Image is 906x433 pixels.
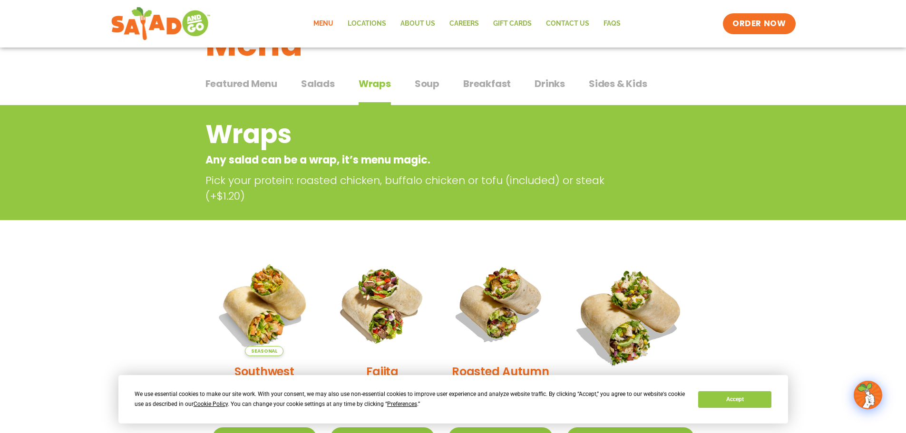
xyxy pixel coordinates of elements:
img: Product photo for Roasted Autumn Wrap [448,252,552,356]
a: FAQs [596,13,628,35]
h2: Fajita [366,363,399,380]
span: Preferences [387,401,417,407]
button: Accept [698,391,771,408]
span: Breakfast [463,77,511,91]
a: Careers [442,13,486,35]
span: ORDER NOW [732,18,786,29]
span: Salads [301,77,335,91]
a: About Us [393,13,442,35]
h2: Roasted Autumn [452,363,549,380]
p: Pick your protein: roasted chicken, buffalo chicken or tofu (included) or steak (+$1.20) [205,173,629,204]
a: Contact Us [539,13,596,35]
span: Sides & Kids [589,77,647,91]
div: Tabbed content [205,73,701,106]
a: Locations [341,13,393,35]
h2: Wraps [205,115,624,154]
span: Wraps [359,77,391,91]
span: Featured Menu [205,77,277,91]
img: Product photo for Southwest Harvest Wrap [213,252,316,356]
span: Seasonal [245,346,283,356]
a: GIFT CARDS [486,13,539,35]
img: wpChatIcon [855,382,881,408]
a: ORDER NOW [723,13,795,34]
div: We use essential cookies to make our site work. With your consent, we may also use non-essential ... [135,389,687,409]
a: Menu [306,13,341,35]
span: Cookie Policy [194,401,228,407]
img: new-SAG-logo-768×292 [111,5,211,43]
span: Drinks [535,77,565,91]
span: Soup [415,77,439,91]
div: Cookie Consent Prompt [118,375,788,423]
h2: Southwest Harvest Wrap [213,363,316,396]
p: Any salad can be a wrap, it’s menu magic. [205,152,624,168]
img: Product photo for Fajita Wrap [331,252,434,356]
nav: Menu [306,13,628,35]
img: Product photo for BBQ Ranch Wrap [567,252,694,379]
